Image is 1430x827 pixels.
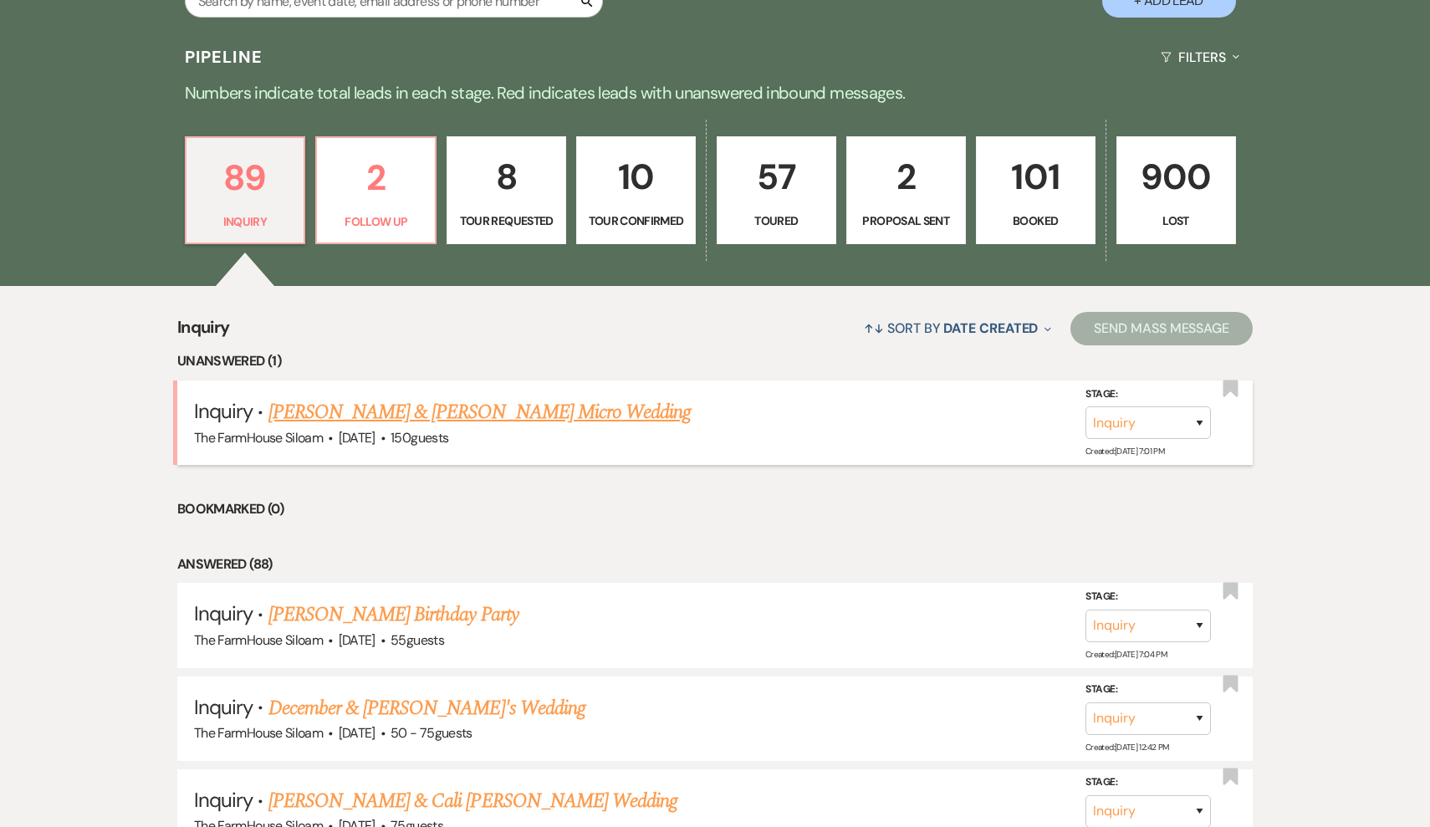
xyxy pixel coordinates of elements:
[587,212,685,230] p: Tour Confirmed
[976,136,1095,245] a: 101Booked
[185,45,263,69] h3: Pipeline
[327,212,425,231] p: Follow Up
[339,724,375,742] span: [DATE]
[339,429,375,447] span: [DATE]
[1085,773,1211,792] label: Stage:
[327,150,425,206] p: 2
[194,787,253,813] span: Inquiry
[194,429,323,447] span: The FarmHouse Siloam
[185,136,306,245] a: 89Inquiry
[1085,385,1211,403] label: Stage:
[457,212,555,230] p: Tour Requested
[315,136,437,245] a: 2Follow Up
[194,398,253,424] span: Inquiry
[177,554,1253,575] li: Answered (88)
[194,694,253,720] span: Inquiry
[1070,312,1253,345] button: Send Mass Message
[987,149,1085,205] p: 101
[194,600,253,626] span: Inquiry
[177,350,1253,372] li: Unanswered (1)
[194,631,323,649] span: The FarmHouse Siloam
[177,314,230,350] span: Inquiry
[391,724,472,742] span: 50 - 75 guests
[987,212,1085,230] p: Booked
[1085,648,1167,659] span: Created: [DATE] 7:04 PM
[1116,136,1236,245] a: 900Lost
[197,150,294,206] p: 89
[339,631,375,649] span: [DATE]
[1085,681,1211,699] label: Stage:
[1085,742,1168,753] span: Created: [DATE] 12:42 PM
[268,786,678,816] a: [PERSON_NAME] & Cali [PERSON_NAME] Wedding
[194,724,323,742] span: The FarmHouse Siloam
[864,319,884,337] span: ↑↓
[268,693,585,723] a: December & [PERSON_NAME]'s Wedding
[268,397,692,427] a: [PERSON_NAME] & [PERSON_NAME] Micro Wedding
[457,149,555,205] p: 8
[846,136,966,245] a: 2Proposal Sent
[728,212,825,230] p: Toured
[857,212,955,230] p: Proposal Sent
[197,212,294,231] p: Inquiry
[177,498,1253,520] li: Bookmarked (0)
[113,79,1317,106] p: Numbers indicate total leads in each stage. Red indicates leads with unanswered inbound messages.
[391,631,444,649] span: 55 guests
[1085,588,1211,606] label: Stage:
[391,429,448,447] span: 150 guests
[728,149,825,205] p: 57
[857,149,955,205] p: 2
[857,306,1058,350] button: Sort By Date Created
[447,136,566,245] a: 8Tour Requested
[717,136,836,245] a: 57Toured
[1154,35,1245,79] button: Filters
[1085,446,1164,457] span: Created: [DATE] 7:01 PM
[943,319,1038,337] span: Date Created
[1127,212,1225,230] p: Lost
[1127,149,1225,205] p: 900
[268,600,518,630] a: [PERSON_NAME] Birthday Party
[587,149,685,205] p: 10
[576,136,696,245] a: 10Tour Confirmed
